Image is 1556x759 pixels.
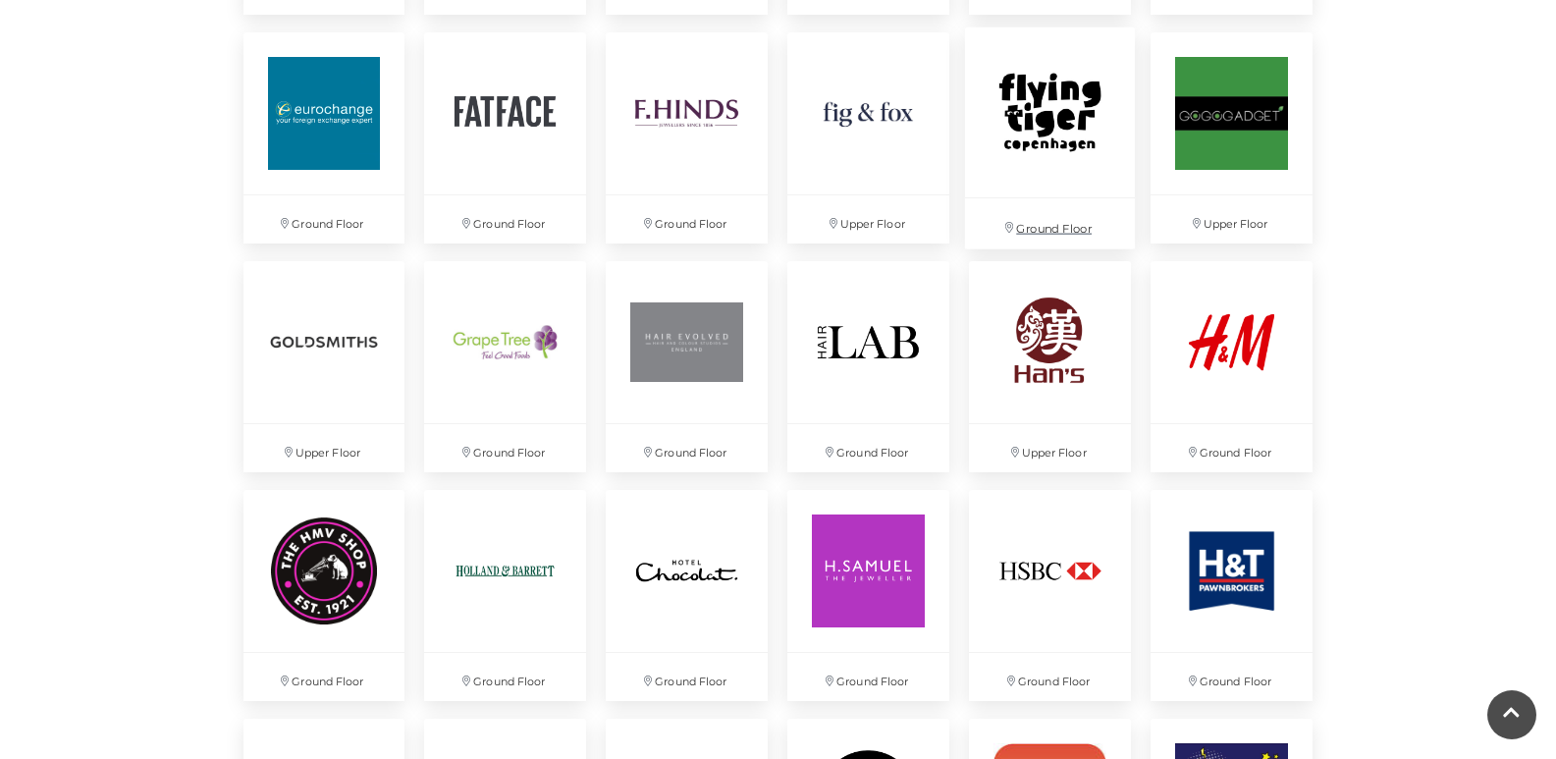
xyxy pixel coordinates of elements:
a: Upper Floor [234,251,415,482]
p: Ground Floor [787,653,949,701]
a: Upper Floor [1141,23,1322,253]
a: Ground Floor [414,480,596,711]
p: Ground Floor [424,195,586,244]
a: Ground Floor [955,17,1146,259]
a: Ground Floor [234,480,415,711]
p: Ground Floor [606,424,768,472]
p: Ground Floor [424,424,586,472]
a: Ground Floor [596,23,778,253]
p: Ground Floor [1151,424,1313,472]
a: Ground Floor [414,23,596,253]
a: Ground Floor [1141,251,1322,482]
p: Ground Floor [1151,653,1313,701]
p: Ground Floor [606,195,768,244]
p: Upper Floor [1151,195,1313,244]
a: Ground Floor [414,251,596,482]
p: Ground Floor [787,424,949,472]
a: Ground Floor [1141,480,1322,711]
p: Upper Floor [969,424,1131,472]
a: Ground Floor [778,251,959,482]
p: Ground Floor [243,653,405,701]
p: Ground Floor [243,195,405,244]
p: Ground Floor [969,653,1131,701]
a: Upper Floor [778,23,959,253]
a: Ground Floor [959,480,1141,711]
a: Ground Floor [778,480,959,711]
img: Hair Evolved at Festival Place, Basingstoke [606,261,768,423]
p: Upper Floor [243,424,405,472]
a: Ground Floor [234,23,415,253]
p: Ground Floor [965,198,1135,248]
a: Hair Evolved at Festival Place, Basingstoke Ground Floor [596,251,778,482]
p: Ground Floor [606,653,768,701]
a: Upper Floor [959,251,1141,482]
a: Ground Floor [596,480,778,711]
p: Ground Floor [424,653,586,701]
p: Upper Floor [787,195,949,244]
